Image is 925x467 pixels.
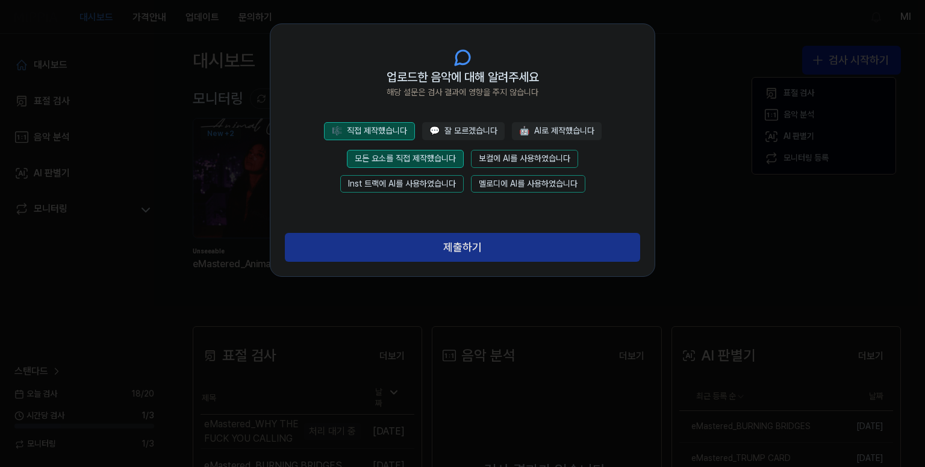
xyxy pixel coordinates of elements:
[471,150,578,168] button: 보컬에 AI를 사용하였습니다
[332,126,342,135] span: 🎼
[347,150,464,168] button: 모든 요소를 직접 제작했습니다
[471,175,585,193] button: 멜로디에 AI를 사용하였습니다
[429,126,440,135] span: 💬
[512,122,602,140] button: 🤖AI로 제작했습니다
[340,175,464,193] button: Inst 트랙에 AI를 사용하였습니다
[422,122,505,140] button: 💬잘 모르겠습니다
[519,126,529,135] span: 🤖
[324,122,415,140] button: 🎼직접 제작했습니다
[285,233,640,262] button: 제출하기
[387,67,539,87] span: 업로드한 음악에 대해 알려주세요
[387,87,538,99] span: 해당 설문은 검사 결과에 영향을 주지 않습니다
